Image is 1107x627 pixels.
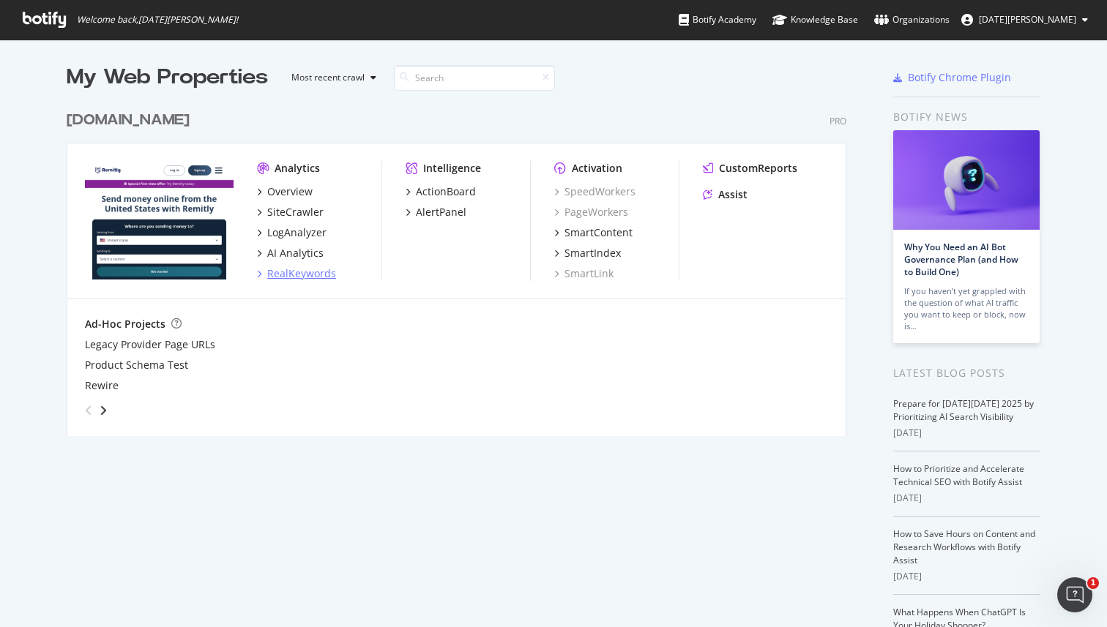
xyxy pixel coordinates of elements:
[77,14,238,26] span: Welcome back, [DATE][PERSON_NAME] !
[98,403,108,418] div: angle-right
[703,161,797,176] a: CustomReports
[416,205,466,219] div: AlertPanel
[1087,577,1099,589] span: 1
[904,241,1018,278] a: Why You Need an AI Bot Governance Plan (and How to Build One)
[280,66,382,89] button: Most recent crawl
[554,225,633,240] a: SmartContent
[979,13,1076,26] span: Xiaohan Zhang
[904,285,1029,332] div: If you haven’t yet grappled with the question of what AI traffic you want to keep or block, now is…
[874,12,950,27] div: Organizations
[267,205,324,219] div: SiteCrawler
[830,115,846,127] div: Pro
[893,365,1040,381] div: Latest Blog Posts
[79,399,98,422] div: angle-left
[893,570,1040,583] div: [DATE]
[291,73,365,82] div: Most recent crawl
[719,161,797,176] div: CustomReports
[267,246,324,260] div: AI Analytics
[554,246,621,260] a: SmartIndex
[423,161,481,176] div: Intelligence
[67,110,190,131] div: [DOMAIN_NAME]
[257,205,324,219] a: SiteCrawler
[267,184,313,199] div: Overview
[67,92,858,436] div: grid
[564,246,621,260] div: SmartIndex
[85,378,119,393] a: Rewire
[772,12,858,27] div: Knowledge Base
[893,462,1024,488] a: How to Prioritize and Accelerate Technical SEO with Botify Assist
[554,184,635,199] a: SpeedWorkers
[394,65,555,91] input: Search
[85,337,215,352] a: Legacy Provider Page URLs
[85,161,234,279] img: remitly.com
[406,205,466,219] a: AlertPanel
[893,492,1040,505] div: [DATE]
[893,109,1040,125] div: Botify news
[893,527,1035,566] a: How to Save Hours on Content and Research Workflows with Botify Assist
[67,63,268,92] div: My Web Properties
[267,266,336,281] div: RealKeywords
[1057,577,1092,612] iframe: Intercom live chat
[257,225,327,240] a: LogAnalyzer
[275,161,320,176] div: Analytics
[257,246,324,260] a: AI Analytics
[416,184,476,199] div: ActionBoard
[564,225,633,240] div: SmartContent
[893,130,1040,230] img: Why You Need an AI Bot Governance Plan (and How to Build One)
[893,397,1034,423] a: Prepare for [DATE][DATE] 2025 by Prioritizing AI Search Visibility
[554,205,628,219] a: PageWorkers
[679,12,756,27] div: Botify Academy
[718,187,748,202] div: Assist
[406,184,476,199] a: ActionBoard
[257,184,313,199] a: Overview
[893,70,1011,85] a: Botify Chrome Plugin
[908,70,1011,85] div: Botify Chrome Plugin
[257,266,336,281] a: RealKeywords
[554,266,614,281] a: SmartLink
[703,187,748,202] a: Assist
[67,110,195,131] a: [DOMAIN_NAME]
[85,358,188,372] a: Product Schema Test
[950,8,1100,31] button: [DATE][PERSON_NAME]
[572,161,622,176] div: Activation
[85,317,165,331] div: Ad-Hoc Projects
[893,427,1040,440] div: [DATE]
[267,225,327,240] div: LogAnalyzer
